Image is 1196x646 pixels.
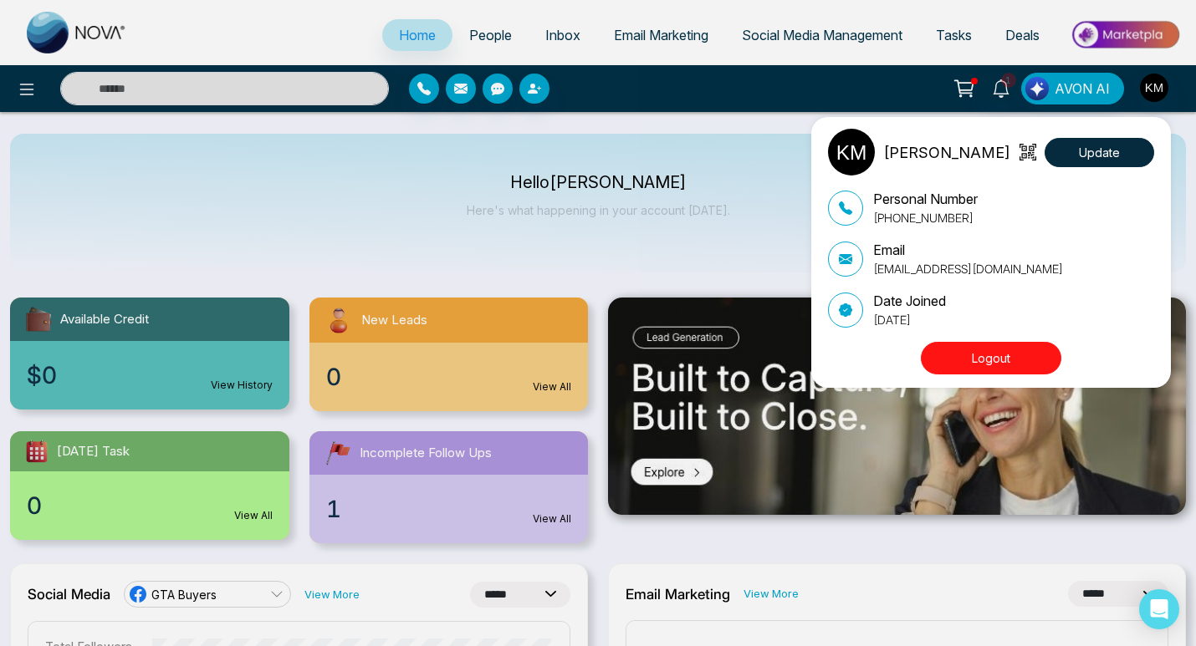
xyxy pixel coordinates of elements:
[1139,589,1179,629] div: Open Intercom Messenger
[873,260,1063,277] p: [EMAIL_ADDRESS][DOMAIN_NAME]
[1045,138,1154,167] button: Update
[883,141,1010,164] p: [PERSON_NAME]
[873,189,978,209] p: Personal Number
[873,209,978,226] p: [PHONE_NUMBER]
[873,291,946,311] p: Date Joined
[873,240,1063,260] p: Email
[873,311,946,328] p: [DATE]
[921,342,1061,374] button: Logout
